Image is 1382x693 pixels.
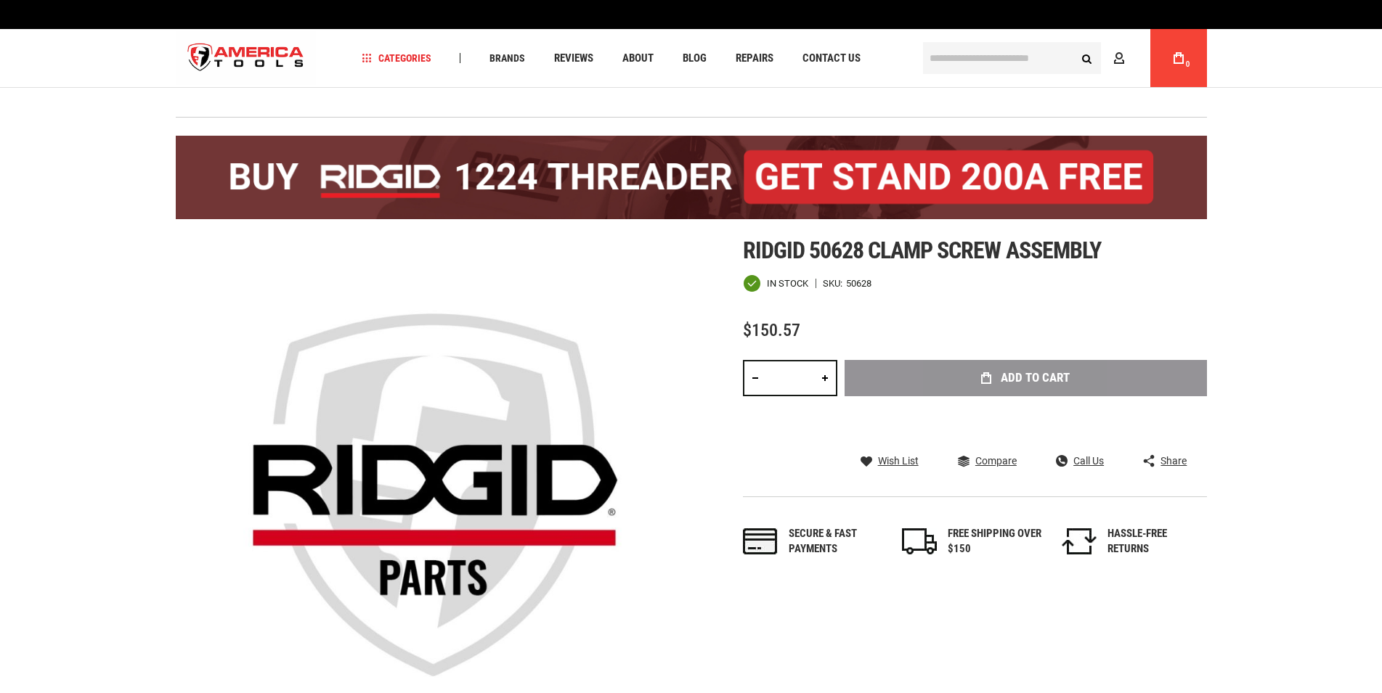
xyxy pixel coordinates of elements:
div: Secure & fast payments [789,526,883,557]
strong: SKU [823,279,846,288]
span: Compare [975,456,1017,466]
div: HASSLE-FREE RETURNS [1107,526,1202,557]
span: Reviews [554,53,593,64]
span: About [622,53,654,64]
img: BOGO: Buy the RIDGID® 1224 Threader (26092), get the 92467 200A Stand FREE! [176,136,1207,219]
span: Share [1161,456,1187,466]
img: returns [1062,528,1097,554]
span: Wish List [878,456,919,466]
img: payments [743,528,778,554]
a: Compare [958,454,1017,467]
a: Wish List [861,454,919,467]
a: Repairs [729,49,780,68]
div: Availability [743,274,808,292]
a: About [616,49,660,68]
span: Ridgid 50628 clamp screw assembly [743,237,1101,264]
a: Call Us [1056,454,1104,467]
span: Categories [362,53,431,63]
img: shipping [902,528,937,554]
img: America Tools [176,31,317,86]
div: 50628 [846,279,871,288]
span: Blog [683,53,707,64]
button: Search [1073,44,1101,72]
span: $150.57 [743,320,800,340]
span: Call Us [1073,456,1104,466]
div: FREE SHIPPING OVER $150 [948,526,1042,557]
span: 0 [1186,60,1190,68]
span: Brands [489,53,525,63]
a: store logo [176,31,317,86]
a: Reviews [548,49,600,68]
a: Blog [676,49,713,68]
span: In stock [767,279,808,288]
a: Categories [355,49,438,68]
span: Repairs [736,53,773,64]
a: Brands [483,49,532,68]
span: Contact Us [802,53,861,64]
a: 0 [1165,29,1192,87]
a: Contact Us [796,49,867,68]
